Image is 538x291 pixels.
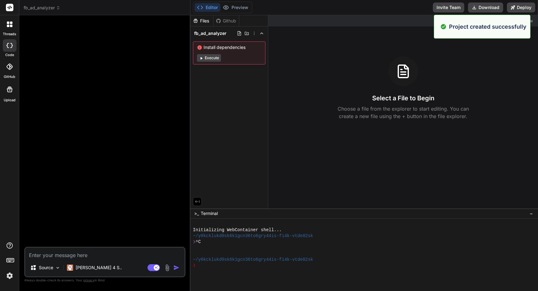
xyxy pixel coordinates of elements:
[449,22,526,31] p: Project created successfully
[67,265,73,271] img: Claude 4 Sonnet
[24,277,185,283] p: Always double-check its answers. Your in Bind
[194,3,220,12] button: Editor
[507,2,535,12] button: Deploy
[194,30,227,36] span: fb_ad_analyzer
[5,52,14,58] label: code
[76,265,122,271] p: [PERSON_NAME] 4 S..
[201,210,218,217] span: Terminal
[468,2,503,12] button: Download
[433,2,464,12] button: Invite Team
[334,105,473,120] p: Choose a file from the explorer to start editing. You can create a new file using the + button in...
[213,18,239,24] div: Github
[193,263,195,269] span: ❯
[190,18,213,24] div: Files
[4,74,15,79] label: GitHub
[193,239,195,245] span: ❯
[83,278,95,282] span: privacy
[372,94,434,103] h3: Select a File to Begin
[4,98,16,103] label: Upload
[24,5,60,11] span: fb_ad_analyzer
[55,265,60,270] img: Pick Models
[197,44,261,50] span: Install dependencies
[530,210,533,217] span: −
[4,270,15,281] img: settings
[528,208,534,218] button: −
[164,264,171,271] img: attachment
[193,257,313,263] span: ~/y0kcklukd0sk6k1gcn36to6gry44is-fi4k-vtde02sk
[220,3,251,12] button: Preview
[197,54,221,62] button: Execute
[196,239,201,245] span: ^C
[193,233,313,239] span: ~/y0kcklukd0sk6k1gcn36to6gry44is-fi4k-vtde02sk
[39,265,53,271] p: Source
[3,31,16,37] label: threads
[440,22,447,31] img: alert
[194,210,199,217] span: >_
[173,265,180,271] img: icon
[193,227,282,233] span: Initializing WebContainer shell...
